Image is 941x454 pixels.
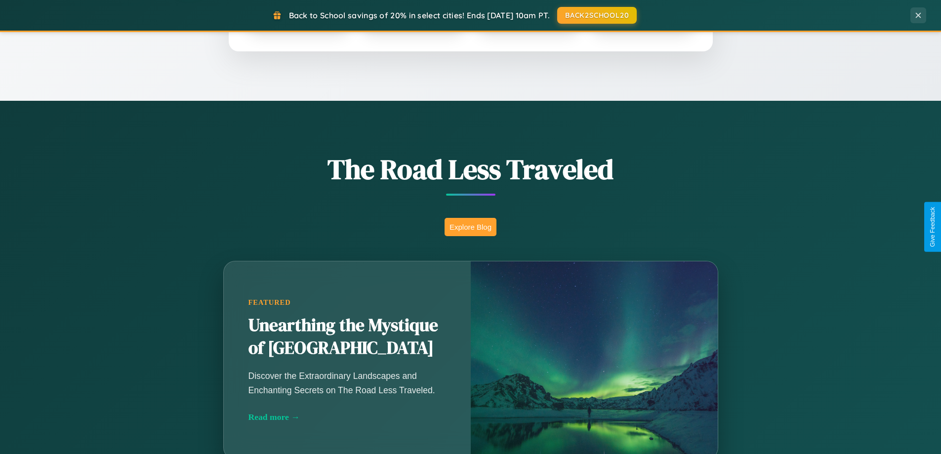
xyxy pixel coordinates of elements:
[248,412,446,422] div: Read more →
[289,10,550,20] span: Back to School savings of 20% in select cities! Ends [DATE] 10am PT.
[248,298,446,307] div: Featured
[445,218,496,236] button: Explore Blog
[929,207,936,247] div: Give Feedback
[174,150,767,188] h1: The Road Less Traveled
[557,7,637,24] button: BACK2SCHOOL20
[248,314,446,360] h2: Unearthing the Mystique of [GEOGRAPHIC_DATA]
[248,369,446,397] p: Discover the Extraordinary Landscapes and Enchanting Secrets on The Road Less Traveled.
